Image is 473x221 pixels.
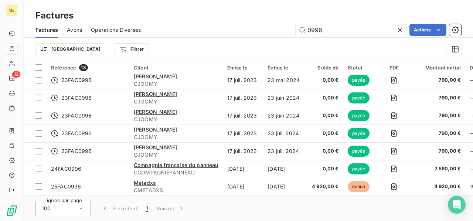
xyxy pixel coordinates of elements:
span: CMETADXS [134,187,218,194]
td: 17 juil. 2023 [223,125,263,142]
button: Précédent [97,201,142,216]
span: 18 [79,64,88,71]
td: [DATE] [263,160,307,178]
td: 17 juil. 2023 [223,107,263,125]
span: Compagnie française du panneau [134,162,218,168]
td: [DATE] [263,178,307,195]
span: 790,00 € [416,130,461,137]
td: 23 juin 2024 [263,89,307,107]
span: 23FAC0996 [61,147,92,155]
button: Suivant [152,201,190,216]
span: payée [348,75,370,86]
span: Opérations Diverses [91,26,141,34]
div: Client [134,65,218,71]
span: 4 920,00 € [416,183,461,190]
span: CJOOMY [134,151,218,159]
span: 1 [146,205,148,212]
span: CJOOMY [134,133,218,141]
div: Solde dû [312,65,339,71]
td: 23 juil. 2024 [263,142,307,160]
span: 790,00 € [416,76,461,84]
span: payée [348,146,370,157]
span: 0,00 € [312,147,339,155]
span: [PERSON_NAME] [134,91,177,97]
span: [PERSON_NAME] [134,126,177,133]
td: [DATE] [223,160,263,178]
td: 17 juil. 2023 [223,89,263,107]
span: 790,00 € [416,112,461,119]
span: 23FAC0996 [61,112,92,119]
span: CJOOMY [134,98,218,105]
button: [GEOGRAPHIC_DATA] [35,43,105,55]
span: 23FAC0996 [61,76,92,84]
div: Statut [348,65,372,71]
span: 12 [12,71,20,78]
span: Avoirs [67,26,82,34]
span: 23FAC0996 [61,130,92,137]
span: CJOOMY [134,116,218,123]
span: Factures [35,26,58,34]
span: [PERSON_NAME] [134,73,177,79]
td: 23 juil. 2024 [263,125,307,142]
span: CCOMPAGNIEPANNEAU [134,169,218,176]
div: Open Intercom Messenger [448,196,466,214]
span: 0,00 € [312,165,339,173]
span: [PERSON_NAME] [134,144,177,150]
td: 17 juil. 2023 [223,71,263,89]
span: 7 560,00 € [416,165,461,173]
h3: Factures [35,9,74,22]
div: ME [6,4,18,16]
span: Référence [51,65,76,71]
button: Actions [409,24,446,36]
td: 17 juil. 2023 [223,142,263,160]
span: 0,00 € [312,94,339,102]
span: 23FAC0996 [61,94,92,102]
span: 790,00 € [416,94,461,102]
span: payée [348,163,370,174]
td: 23 juin 2024 [263,107,307,125]
span: 25FAC0996 [51,183,81,190]
td: [DATE] [223,178,263,195]
div: Montant initial [416,65,461,71]
button: 1 [142,201,152,216]
span: 0,00 € [312,112,339,119]
div: Émise le [227,65,259,71]
span: payée [348,128,370,139]
span: 24FAC0996 [51,166,81,172]
span: 0,00 € [312,76,339,84]
span: Metadxs [134,180,156,186]
input: Rechercher [296,24,406,36]
span: 100 [42,205,51,212]
span: [PERSON_NAME] [134,109,177,115]
span: CJOOMY [134,80,218,88]
span: 0,00 € [312,130,339,137]
img: Logo LeanPay [6,205,18,217]
span: 4 920,00 € [312,183,339,190]
span: payée [348,110,370,121]
td: 23 mai 2024 [263,71,307,89]
span: 790,00 € [416,147,461,155]
span: échue [348,181,370,192]
div: PDF [381,65,408,71]
span: payée [348,92,370,103]
button: Filtrer [115,43,149,55]
div: Échue le [268,65,303,71]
